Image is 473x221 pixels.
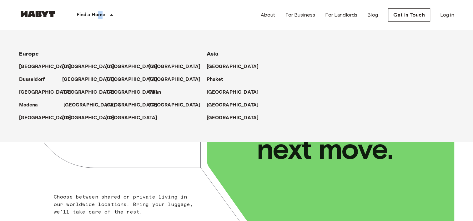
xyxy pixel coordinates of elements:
a: [GEOGRAPHIC_DATA] [148,76,207,83]
p: [GEOGRAPHIC_DATA] [19,89,71,96]
p: [GEOGRAPHIC_DATA] [105,63,158,71]
p: [GEOGRAPHIC_DATA] [148,101,201,109]
p: Modena [19,101,38,109]
a: For Business [285,11,315,19]
a: Log in [440,11,454,19]
a: [GEOGRAPHIC_DATA] [62,114,121,122]
a: [GEOGRAPHIC_DATA] [105,114,164,122]
p: [GEOGRAPHIC_DATA] [148,63,201,71]
p: [GEOGRAPHIC_DATA] [207,89,259,96]
p: [GEOGRAPHIC_DATA] [105,114,158,122]
p: [GEOGRAPHIC_DATA] [148,76,201,83]
a: [GEOGRAPHIC_DATA] [63,101,122,109]
a: [GEOGRAPHIC_DATA] [105,89,164,96]
p: [GEOGRAPHIC_DATA] [207,101,259,109]
a: [GEOGRAPHIC_DATA] [207,101,265,109]
p: [GEOGRAPHIC_DATA] [105,89,158,96]
img: Habyt [19,11,57,17]
p: [GEOGRAPHIC_DATA] [105,76,158,83]
p: Find a Home [77,11,106,19]
p: [GEOGRAPHIC_DATA] [63,101,116,109]
a: [GEOGRAPHIC_DATA] [62,89,121,96]
p: [GEOGRAPHIC_DATA] [19,114,71,122]
a: [GEOGRAPHIC_DATA] [207,63,265,71]
a: About [261,11,275,19]
span: Asia [207,50,219,57]
a: [GEOGRAPHIC_DATA] [105,101,164,109]
p: Phuket [207,76,223,83]
a: Modena [19,101,44,109]
a: [GEOGRAPHIC_DATA] [105,76,164,83]
a: [GEOGRAPHIC_DATA] [207,114,265,122]
a: Milan [148,89,168,96]
a: Get in Touch [388,8,430,22]
a: Blog [367,11,378,19]
a: [GEOGRAPHIC_DATA] [207,89,265,96]
a: [GEOGRAPHIC_DATA] [19,63,78,71]
p: [GEOGRAPHIC_DATA] [19,63,71,71]
a: For Landlords [325,11,357,19]
a: [GEOGRAPHIC_DATA] [105,63,164,71]
a: [GEOGRAPHIC_DATA] [62,63,121,71]
p: [GEOGRAPHIC_DATA] [207,63,259,71]
span: Europe [19,50,39,57]
p: Choose between shared or private living in our worldwide locations. Bring your luggage, we'll tak... [54,193,197,216]
p: [GEOGRAPHIC_DATA] [62,114,114,122]
p: [GEOGRAPHIC_DATA] [62,76,114,83]
p: Milan [148,89,161,96]
a: [GEOGRAPHIC_DATA] [19,89,78,96]
a: [GEOGRAPHIC_DATA] [62,76,121,83]
a: Dusseldorf [19,76,51,83]
a: [GEOGRAPHIC_DATA] [148,101,207,109]
p: [GEOGRAPHIC_DATA] [105,101,158,109]
p: [GEOGRAPHIC_DATA] [62,89,114,96]
a: [GEOGRAPHIC_DATA] [148,63,207,71]
a: [GEOGRAPHIC_DATA] [19,114,78,122]
p: [GEOGRAPHIC_DATA] [62,63,114,71]
p: Dusseldorf [19,76,45,83]
p: [GEOGRAPHIC_DATA] [207,114,259,122]
a: Phuket [207,76,229,83]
